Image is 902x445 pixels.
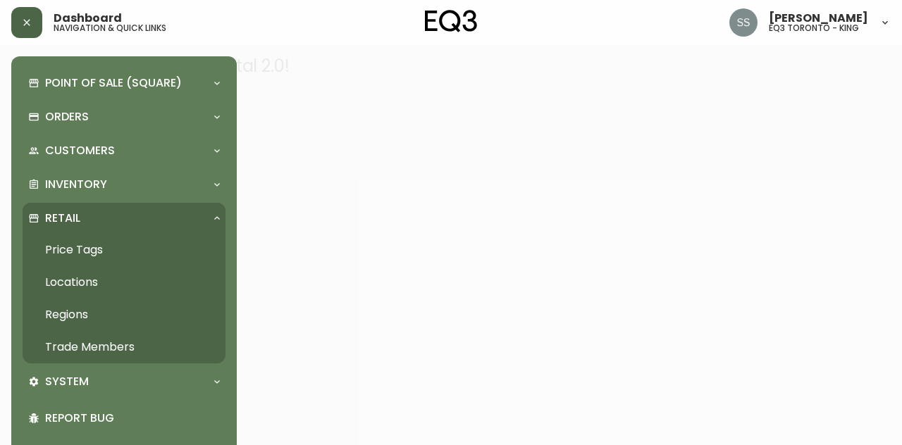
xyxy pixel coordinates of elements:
[45,410,220,426] p: Report Bug
[45,75,182,91] p: Point of Sale (Square)
[23,68,225,99] div: Point of Sale (Square)
[45,143,115,158] p: Customers
[769,13,868,24] span: [PERSON_NAME]
[23,169,225,200] div: Inventory
[45,374,89,389] p: System
[23,135,225,166] div: Customers
[23,331,225,363] a: Trade Members
[23,101,225,132] div: Orders
[54,24,166,32] h5: navigation & quick links
[769,24,859,32] h5: eq3 toronto - king
[23,266,225,299] a: Locations
[23,366,225,397] div: System
[45,109,89,125] p: Orders
[23,299,225,331] a: Regions
[45,211,80,226] p: Retail
[54,13,122,24] span: Dashboard
[425,10,477,32] img: logo
[23,203,225,234] div: Retail
[23,234,225,266] a: Price Tags
[23,400,225,437] div: Report Bug
[729,8,758,37] img: f1b6f2cda6f3b51f95337c5892ce6799
[45,177,107,192] p: Inventory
